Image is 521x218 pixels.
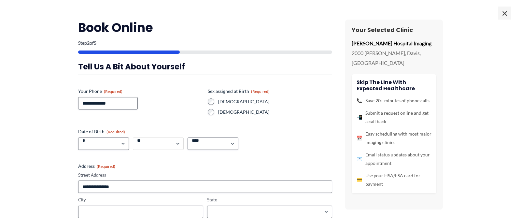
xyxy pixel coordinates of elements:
legend: Address [78,163,115,169]
span: (Required) [251,89,270,94]
li: Submit a request online and get a call back [357,109,431,126]
p: Step of [78,41,332,45]
span: (Required) [104,89,122,94]
p: 2000 [PERSON_NAME], Davis, [GEOGRAPHIC_DATA] [352,48,436,67]
label: [DEMOGRAPHIC_DATA] [218,109,332,115]
li: Email status updates about your appointment [357,151,431,167]
label: Street Address [78,172,332,178]
span: 📅 [357,134,362,142]
h2: Book Online [78,20,332,36]
h3: Your Selected Clinic [352,26,436,34]
span: 2 [87,40,90,46]
li: Easy scheduling with most major imaging clinics [357,130,431,147]
h4: Skip the line with Expected Healthcare [357,79,431,92]
span: (Required) [97,164,115,169]
h3: Tell us a bit about yourself [78,62,332,72]
legend: Date of Birth [78,128,125,135]
span: × [498,7,511,20]
legend: Sex assigned at Birth [208,88,270,94]
label: Your Phone [78,88,203,94]
span: 💳 [357,176,362,184]
label: [DEMOGRAPHIC_DATA] [218,98,332,105]
label: City [78,197,203,203]
p: [PERSON_NAME] Hospital Imaging [352,38,436,48]
li: Use your HSA/FSA card for payment [357,171,431,188]
span: 📞 [357,96,362,105]
li: Save 20+ minutes of phone calls [357,96,431,105]
span: (Required) [106,129,125,134]
label: State [207,197,332,203]
span: 5 [94,40,96,46]
span: 📧 [357,155,362,163]
span: 📲 [357,113,362,122]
